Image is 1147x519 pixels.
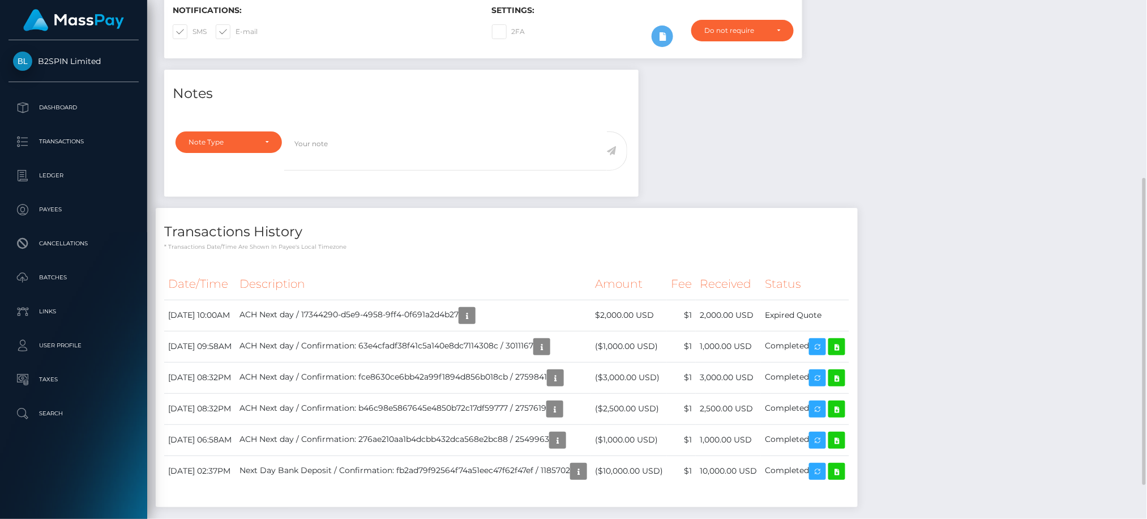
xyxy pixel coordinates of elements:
th: Description [236,269,591,300]
label: 2FA [492,24,525,39]
td: [DATE] 02:37PM [164,456,236,487]
p: Links [13,303,134,320]
img: MassPay Logo [23,9,124,31]
a: Cancellations [8,229,139,258]
p: Cancellations [13,235,134,252]
td: Expired Quote [761,300,849,331]
td: [DATE] 10:00AM [164,300,236,331]
td: $1 [667,424,696,456]
td: Completed [761,424,849,456]
td: [DATE] 06:58AM [164,424,236,456]
h6: Notifications: [173,6,475,15]
td: ACH Next day / Confirmation: fce8630ce6bb42a99f1894d856b018cb / 2759841 [236,362,591,393]
td: Completed [761,393,849,424]
p: Dashboard [13,99,134,116]
td: 10,000.00 USD [696,456,761,487]
td: ($1,000.00 USD) [591,331,667,362]
h4: Notes [173,84,630,104]
p: Payees [13,201,134,218]
h6: Settings: [492,6,794,15]
td: Next Day Bank Deposit / Confirmation: fb2ad79f92564f74a51eec47f62f47ef / 1185702 [236,456,591,487]
td: ACH Next day / Confirmation: 63e4cfadf38f41c5a140e8dc7114308c / 3011167 [236,331,591,362]
a: Search [8,399,139,428]
a: Links [8,297,139,326]
th: Status [761,269,849,300]
a: Taxes [8,365,139,394]
td: ACH Next day / Confirmation: 276ae210aa1b4dcbb432dca568e2bc88 / 2549963 [236,424,591,456]
label: SMS [173,24,207,39]
td: $1 [667,300,696,331]
p: * Transactions date/time are shown in payee's local timezone [164,243,849,251]
th: Amount [591,269,667,300]
td: Completed [761,362,849,393]
p: Search [13,405,134,422]
td: 1,000.00 USD [696,331,761,362]
td: $2,000.00 USD [591,300,667,331]
td: 1,000.00 USD [696,424,761,456]
div: Do not require [704,26,768,35]
td: 2,000.00 USD [696,300,761,331]
td: $1 [667,362,696,393]
a: Payees [8,195,139,224]
td: ACH Next day / 17344290-d5e9-4958-9ff4-0f691a2d4b27 [236,300,591,331]
label: E-mail [216,24,258,39]
p: Transactions [13,133,134,150]
td: ($10,000.00 USD) [591,456,667,487]
td: 2,500.00 USD [696,393,761,424]
td: [DATE] 08:32PM [164,393,236,424]
th: Date/Time [164,269,236,300]
img: B2SPIN Limited [13,52,32,71]
td: [DATE] 08:32PM [164,362,236,393]
td: ($3,000.00 USD) [591,362,667,393]
span: B2SPIN Limited [8,56,139,66]
td: $1 [667,393,696,424]
th: Received [696,269,761,300]
a: Ledger [8,161,139,190]
td: ($1,000.00 USD) [591,424,667,456]
a: User Profile [8,331,139,360]
td: $1 [667,456,696,487]
p: Batches [13,269,134,286]
div: Note Type [189,138,256,147]
p: Taxes [13,371,134,388]
td: 3,000.00 USD [696,362,761,393]
button: Do not require [691,20,794,41]
td: Completed [761,331,849,362]
p: User Profile [13,337,134,354]
button: Note Type [176,131,282,153]
td: Completed [761,456,849,487]
td: ($2,500.00 USD) [591,393,667,424]
td: $1 [667,331,696,362]
td: [DATE] 09:58AM [164,331,236,362]
h4: Transactions History [164,222,849,242]
a: Batches [8,263,139,292]
p: Ledger [13,167,134,184]
td: ACH Next day / Confirmation: b46c98e5867645e4850b72c17df59777 / 2757619 [236,393,591,424]
th: Fee [667,269,696,300]
a: Dashboard [8,93,139,122]
a: Transactions [8,127,139,156]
